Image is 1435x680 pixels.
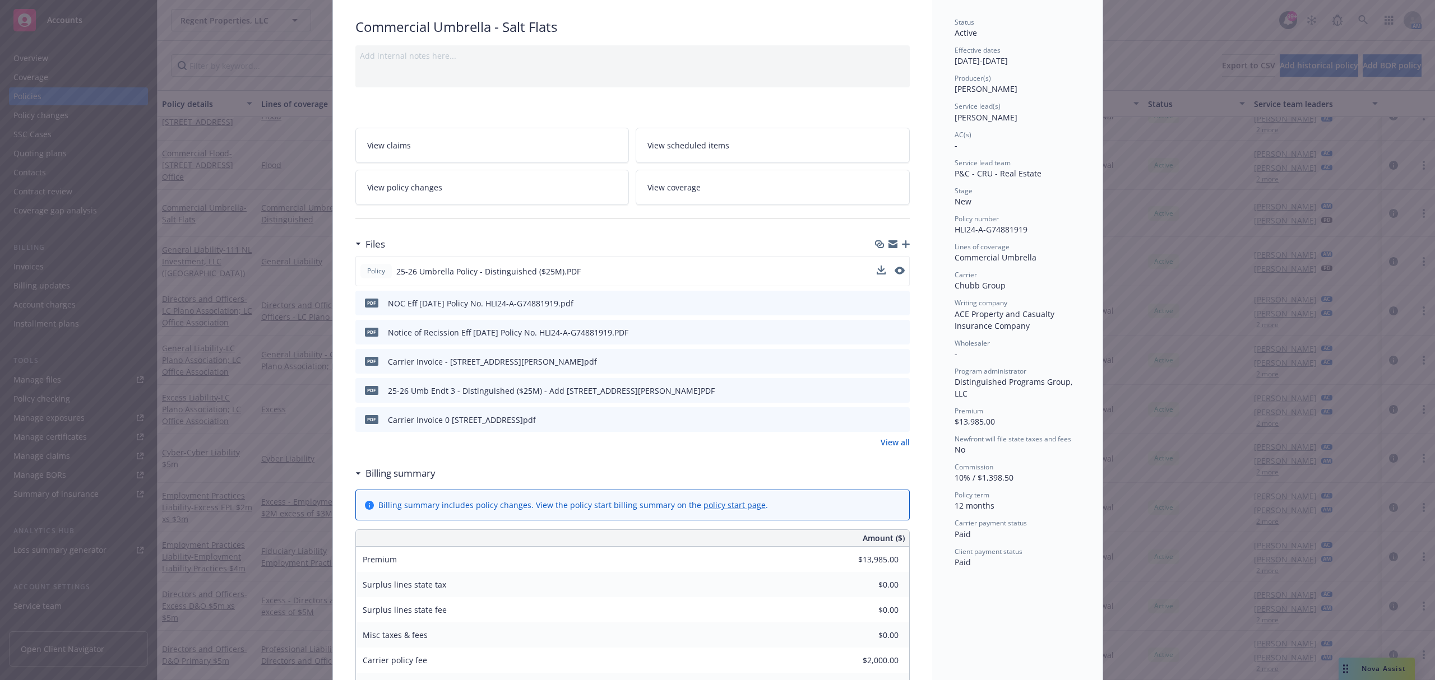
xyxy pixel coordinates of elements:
[365,357,378,365] span: pdf
[388,414,536,426] div: Carrier Invoice 0 [STREET_ADDRESS]pdf
[955,140,957,151] span: -
[388,356,597,367] div: Carrier Invoice - [STREET_ADDRESS][PERSON_NAME]pdf
[955,547,1022,556] span: Client payment status
[955,490,989,500] span: Policy term
[955,186,973,195] span: Stage
[365,328,378,336] span: PDF
[647,181,701,193] span: View coverage
[388,385,715,397] div: 25-26 Umb Endt 3 - Distinguished ($25M) - Add [STREET_ADDRESS][PERSON_NAME]PDF
[955,472,1013,483] span: 10% / $1,398.50
[955,376,1075,399] span: Distinguished Programs Group, LLC
[955,73,991,83] span: Producer(s)
[877,385,886,397] button: download file
[832,576,905,593] input: 0.00
[877,266,886,277] button: download file
[955,130,971,139] span: AC(s)
[367,139,411,151] span: View claims
[863,532,905,544] span: Amount ($)
[955,406,983,416] span: Premium
[877,327,886,338] button: download file
[832,627,905,644] input: 0.00
[955,518,1027,528] span: Carrier payment status
[832,652,905,669] input: 0.00
[877,297,886,309] button: download file
[363,554,397,565] span: Premium
[832,602,905,618] input: 0.00
[365,266,387,276] span: Policy
[365,386,378,394] span: PDF
[360,50,905,62] div: Add internal notes here...
[955,168,1041,179] span: P&C - CRU - Real Estate
[955,338,990,348] span: Wholesaler
[955,462,993,472] span: Commission
[955,214,999,223] span: Policy number
[367,181,442,193] span: View policy changes
[895,267,905,274] button: preview file
[955,224,1027,235] span: HLI24-A-G74881919
[955,557,971,567] span: Paid
[955,251,1080,263] div: Commercial Umbrella
[388,297,573,309] div: NOC Eff [DATE] Policy No. HLI24-A-G74881919.pdf
[955,444,965,455] span: No
[895,266,905,277] button: preview file
[363,604,447,615] span: Surplus lines state fee
[647,139,729,151] span: View scheduled items
[396,266,581,277] span: 25-26 Umbrella Policy - Distinguished ($25M).PDF
[955,196,971,207] span: New
[955,529,971,539] span: Paid
[955,416,995,427] span: $13,985.00
[895,385,905,397] button: preview file
[388,327,628,338] div: Notice of Recission Eff [DATE] Policy No. HLI24-A-G74881919.PDF
[636,128,910,163] a: View scheduled items
[363,630,428,640] span: Misc taxes & fees
[355,466,436,481] div: Billing summary
[955,270,977,280] span: Carrier
[895,297,905,309] button: preview file
[877,414,886,426] button: download file
[955,500,994,511] span: 12 months
[355,170,629,205] a: View policy changes
[955,242,1010,251] span: Lines of coverage
[363,655,427,665] span: Carrier policy fee
[877,266,886,274] button: download file
[363,579,446,590] span: Surplus lines state tax
[955,17,974,27] span: Status
[955,27,977,38] span: Active
[955,309,1057,331] span: ACE Property and Casualty Insurance Company
[895,327,905,338] button: preview file
[895,356,905,367] button: preview file
[378,499,768,511] div: Billing summary includes policy changes. View the policy start billing summary on the .
[955,158,1011,167] span: Service lead team
[881,436,910,448] a: View all
[355,17,910,36] div: Commercial Umbrella - Salt Flats
[636,170,910,205] a: View coverage
[955,280,1006,291] span: Chubb Group
[955,83,1017,94] span: [PERSON_NAME]
[955,45,1080,67] div: [DATE] - [DATE]
[832,551,905,568] input: 0.00
[955,434,1071,444] span: Newfront will file state taxes and fees
[365,237,385,251] h3: Files
[355,237,385,251] div: Files
[365,299,378,307] span: pdf
[355,128,629,163] a: View claims
[877,356,886,367] button: download file
[955,366,1026,376] span: Program administrator
[955,112,1017,123] span: [PERSON_NAME]
[955,45,1001,55] span: Effective dates
[955,101,1001,111] span: Service lead(s)
[703,500,766,510] a: policy start page
[895,414,905,426] button: preview file
[365,466,436,481] h3: Billing summary
[955,348,957,359] span: -
[955,298,1007,308] span: Writing company
[365,415,378,423] span: pdf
